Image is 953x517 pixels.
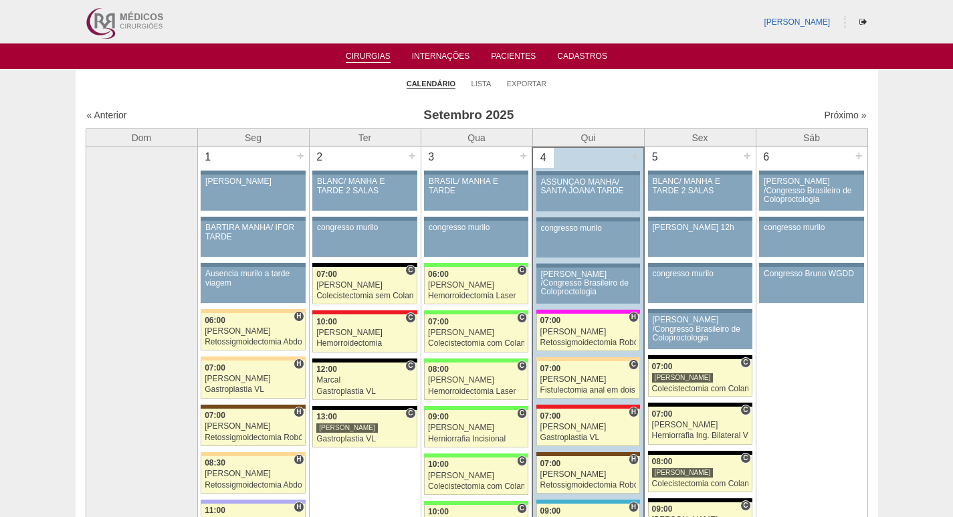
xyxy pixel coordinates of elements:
div: [PERSON_NAME] [652,373,714,383]
a: C 07:00 [PERSON_NAME] Herniorrafia Ing. Bilateral VL [648,407,752,444]
div: Key: Neomater [536,500,640,504]
div: Key: Bartira [201,356,305,360]
a: [PERSON_NAME] /Congresso Brasileiro de Coloproctologia [759,175,863,211]
div: 3 [421,147,442,167]
div: BLANC/ MANHÃ E TARDE 2 SALAS [317,177,413,195]
th: Dom [86,128,197,147]
span: 10:00 [428,459,449,469]
div: Key: Brasil [424,358,528,363]
div: Retossigmoidectomia Robótica [540,481,637,490]
div: + [853,147,865,165]
div: ASSUNÇÃO MANHÃ/ SANTA JOANA TARDE [541,178,636,195]
a: Próximo » [824,110,866,120]
div: Retossigmoidectomia Abdominal VL [205,481,302,490]
a: H 08:30 [PERSON_NAME] Retossigmoidectomia Abdominal VL [201,456,305,494]
span: 07:00 [540,459,561,468]
div: [PERSON_NAME] /Congresso Brasileiro de Coloproctologia [764,177,859,204]
span: Consultório [629,359,639,370]
div: Key: Aviso [201,217,305,221]
div: Key: Santa Joana [201,405,305,409]
span: Hospital [294,502,304,512]
span: 07:00 [652,409,673,419]
a: H 07:00 [PERSON_NAME] Gastroplastia VL [536,409,640,446]
div: Key: Pro Matre [536,310,640,314]
span: Consultório [517,503,527,514]
div: congresso murilo [429,223,524,232]
span: Consultório [740,453,750,463]
div: 4 [533,148,554,168]
a: [PERSON_NAME] [201,175,305,211]
a: [PERSON_NAME] /Congresso Brasileiro de Coloproctologia [536,268,640,304]
div: Key: Aviso [536,264,640,268]
div: Key: Christóvão da Gama [201,500,305,504]
span: 09:00 [652,504,673,514]
div: Herniorrafia Ing. Bilateral VL [652,431,748,440]
div: Ausencia murilo a tarde viagem [205,270,301,287]
a: [PERSON_NAME] [764,17,830,27]
div: Key: Aviso [424,171,528,175]
div: [PERSON_NAME] [428,423,524,432]
div: Key: Blanc [312,358,417,363]
a: Pacientes [491,51,536,65]
a: C 12:00 Marcal Gastroplastia VL [312,363,417,400]
div: Key: Blanc [312,406,417,410]
div: [PERSON_NAME] [205,422,302,431]
div: [PERSON_NAME] [316,328,413,337]
div: Key: Blanc [648,403,752,407]
span: 13:00 [316,412,337,421]
div: Key: Assunção [312,310,417,314]
div: Colecistectomia sem Colangiografia VL [316,292,413,300]
div: [PERSON_NAME] /Congresso Brasileiro de Coloproctologia [541,270,636,297]
span: Consultório [517,265,527,276]
div: + [742,147,753,165]
span: 07:00 [428,317,449,326]
div: Key: Assunção [536,405,640,409]
div: Key: Aviso [648,217,752,221]
i: Sair [859,18,867,26]
div: + [295,147,306,165]
a: Internações [412,51,470,65]
div: + [407,147,418,165]
div: [PERSON_NAME] [316,423,378,433]
span: 10:00 [316,317,337,326]
div: [PERSON_NAME] [652,421,748,429]
div: Hemorroidectomia Laser [428,387,524,396]
div: [PERSON_NAME] /Congresso Brasileiro de Coloproctologia [653,316,748,342]
div: Key: Aviso [759,263,863,267]
div: congresso murilo [541,224,636,233]
div: [PERSON_NAME] [428,281,524,290]
div: Key: Brasil [424,453,528,457]
span: 08:00 [652,457,673,466]
div: [PERSON_NAME] [540,423,637,431]
a: Lista [471,79,492,88]
div: Key: Aviso [424,217,528,221]
div: [PERSON_NAME] [205,177,301,186]
span: Hospital [294,311,304,322]
a: congresso murilo [312,221,417,257]
a: C 13:00 [PERSON_NAME] Gastroplastia VL [312,410,417,447]
span: Consultório [740,500,750,511]
div: Key: Aviso [201,263,305,267]
th: Ter [309,128,421,147]
div: Retossigmoidectomia Robótica [540,338,637,347]
a: congresso murilo [424,221,528,257]
span: Hospital [294,454,304,465]
div: [PERSON_NAME] [540,375,637,384]
a: C 10:00 [PERSON_NAME] Colecistectomia com Colangiografia VL [424,457,528,495]
div: Key: Blanc [648,355,752,359]
div: [PERSON_NAME] [428,328,524,337]
a: ASSUNÇÃO MANHÃ/ SANTA JOANA TARDE [536,175,640,211]
div: BRASIL/ MANHÃ E TARDE [429,177,524,195]
div: 2 [310,147,330,167]
th: Seg [197,128,309,147]
div: Key: Bartira [201,452,305,456]
div: congresso murilo [317,223,413,232]
div: Key: Aviso [648,171,752,175]
span: 09:00 [428,412,449,421]
span: Consultório [740,357,750,368]
div: 5 [645,147,665,167]
div: [PERSON_NAME] [205,327,302,336]
a: « Anterior [87,110,127,120]
span: 11:00 [205,506,225,515]
a: C 07:00 [PERSON_NAME] Fistulectomia anal em dois tempos [536,361,640,399]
